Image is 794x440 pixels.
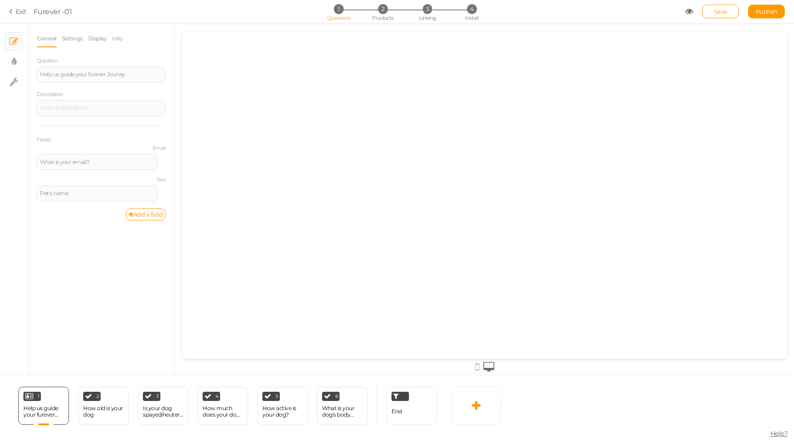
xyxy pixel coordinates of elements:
[34,6,72,17] div: Furever -01
[40,191,155,196] div: Pet's name
[9,7,27,16] a: Exit
[465,15,478,21] span: Install
[317,4,360,14] li: 1 Questions
[198,387,248,425] div: 4 How much does your dog weigh?
[702,5,739,18] div: Save
[386,387,437,425] div: End
[327,15,351,21] span: Questions
[419,15,436,21] span: Linking
[37,177,165,183] label: Text
[126,209,165,220] a: Add a field
[714,8,727,15] span: Save
[138,387,188,425] div: 3 Is your dog spayed/neutered?
[37,137,50,143] label: Fields
[450,4,493,14] li: 4 Install
[262,405,303,418] div: How active is your dog?
[276,394,278,399] span: 5
[771,429,788,438] span: Help?
[23,405,64,418] div: Help us guide your furever Jouney
[334,4,343,14] span: 1
[203,405,243,418] div: How much does your dog weigh?
[372,15,394,21] span: Products
[378,4,388,14] span: 2
[37,58,57,64] label: Question
[391,408,402,415] span: End
[467,4,476,14] span: 4
[322,405,363,418] div: What is your dog's body condition?
[257,387,308,425] div: 5 How active is your dog?
[112,30,123,47] a: Info
[96,394,99,399] span: 2
[83,405,124,418] div: How old is your dog
[406,4,449,14] li: 3 Linking
[37,145,165,152] label: Email
[40,159,155,165] div: What is your email?
[37,30,57,47] a: General
[317,387,368,425] div: 6 What is your dog's body condition?
[40,72,162,77] div: Help us guide your furever Jouney
[216,394,219,399] span: 4
[38,394,40,399] span: 1
[78,387,129,425] div: 2 How old is your dog
[362,4,404,14] li: 2 Products
[756,8,777,15] span: Publish
[423,4,432,14] span: 3
[62,30,83,47] a: Settings
[88,30,108,47] a: Display
[335,394,338,399] span: 6
[143,405,183,418] div: Is your dog spayed/neutered?
[156,394,159,399] span: 3
[18,387,69,425] div: 1 Help us guide your furever Jouney
[37,91,63,98] label: Description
